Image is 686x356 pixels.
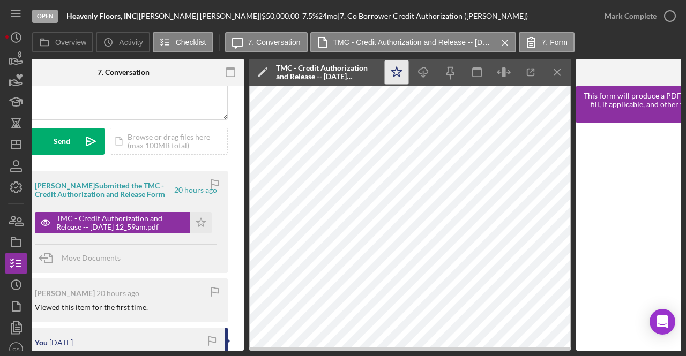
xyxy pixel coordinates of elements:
div: 7. Conversation [98,68,150,77]
b: Heavenly Floors, INC [66,11,137,20]
div: [PERSON_NAME] [35,289,95,298]
time: 2025-08-26 23:58 [49,338,73,347]
time: 2025-08-27 04:56 [96,289,139,298]
label: 7. Form [542,38,568,47]
button: Activity [96,32,150,52]
div: [PERSON_NAME] Submitted the TMC - Credit Authorization and Release Form [35,181,173,199]
label: Checklist [176,38,206,47]
button: Mark Complete [594,5,681,27]
button: TMC - Credit Authorization and Release -- [DATE] 12_59am.pdf [35,212,212,233]
text: CS [12,346,19,352]
button: TMC - Credit Authorization and Release -- [DATE] 12_59am.pdf [310,32,516,52]
div: Open Intercom Messenger [650,309,675,335]
label: TMC - Credit Authorization and Release -- [DATE] 12_59am.pdf [333,38,494,47]
div: 7.5 % [302,12,318,20]
div: TMC - Credit Authorization and Release -- [DATE] 12_59am.pdf [56,214,185,231]
div: Open [32,10,58,23]
div: $50,000.00 [262,12,302,20]
div: [PERSON_NAME] [PERSON_NAME] | [139,12,262,20]
label: Overview [55,38,86,47]
div: | 7. Co Borrower Credit Authorization ([PERSON_NAME]) [338,12,528,20]
span: Move Documents [62,253,121,262]
label: Activity [119,38,143,47]
div: 24 mo [318,12,338,20]
button: Checklist [153,32,213,52]
div: Viewed this item for the first time. [35,303,148,312]
div: | [66,12,139,20]
time: 2025-08-27 04:59 [174,186,217,194]
div: You [35,338,48,347]
button: Send [19,128,105,155]
button: Move Documents [35,245,131,271]
button: 7. Conversation [225,32,308,52]
button: 7. Form [519,32,575,52]
div: TMC - Credit Authorization and Release -- [DATE] 12_59am.pdf [276,64,378,81]
button: Overview [32,32,93,52]
label: 7. Conversation [248,38,301,47]
div: Mark Complete [605,5,657,27]
div: Send [54,128,70,155]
